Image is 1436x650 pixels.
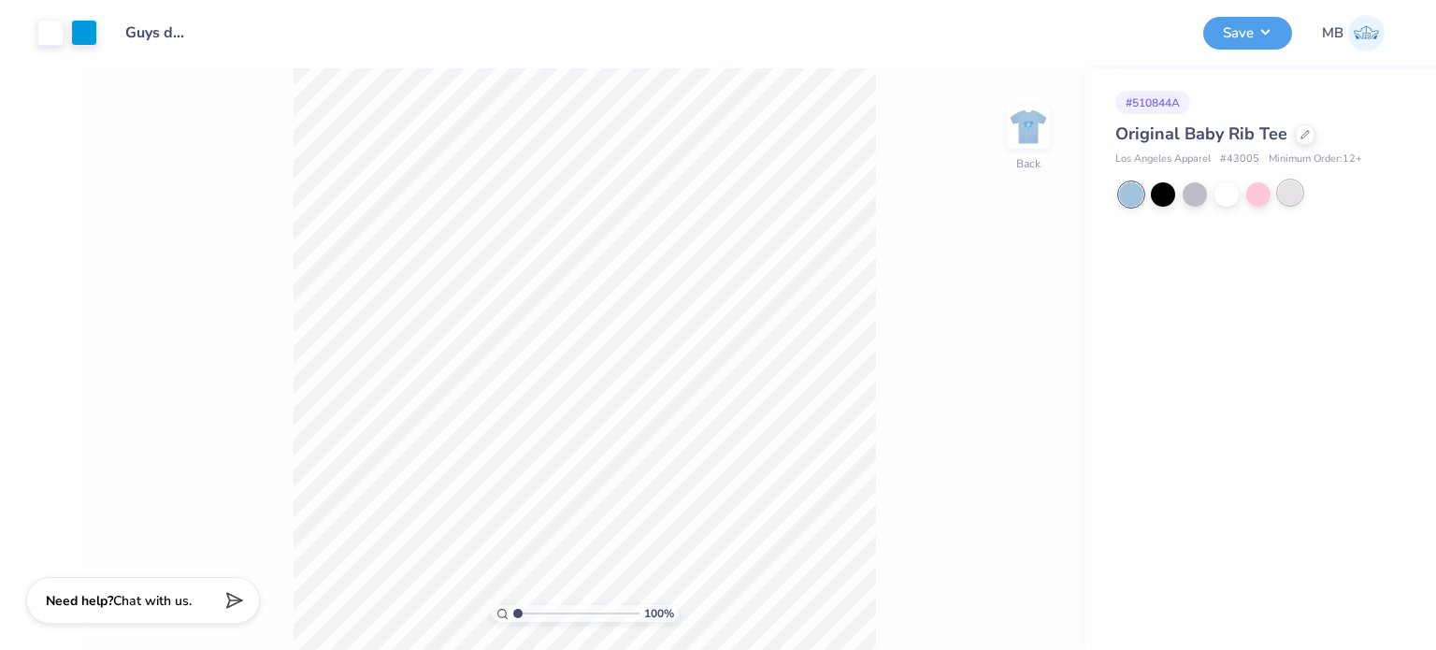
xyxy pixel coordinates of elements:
[113,592,192,610] span: Chat with us.
[1115,123,1287,145] span: Original Baby Rib Tee
[46,592,113,610] strong: Need help?
[1115,91,1190,114] div: # 510844A
[1269,152,1362,167] span: Minimum Order: 12 +
[1220,152,1259,167] span: # 43005
[644,605,674,622] span: 100 %
[1115,152,1211,167] span: Los Angeles Apparel
[1203,17,1292,50] button: Save
[1016,155,1041,172] div: Back
[1322,22,1343,44] span: MB
[1322,15,1385,51] a: MB
[1010,108,1047,146] img: Back
[1348,15,1385,51] img: Marianne Bagtang
[111,14,203,51] input: Untitled Design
